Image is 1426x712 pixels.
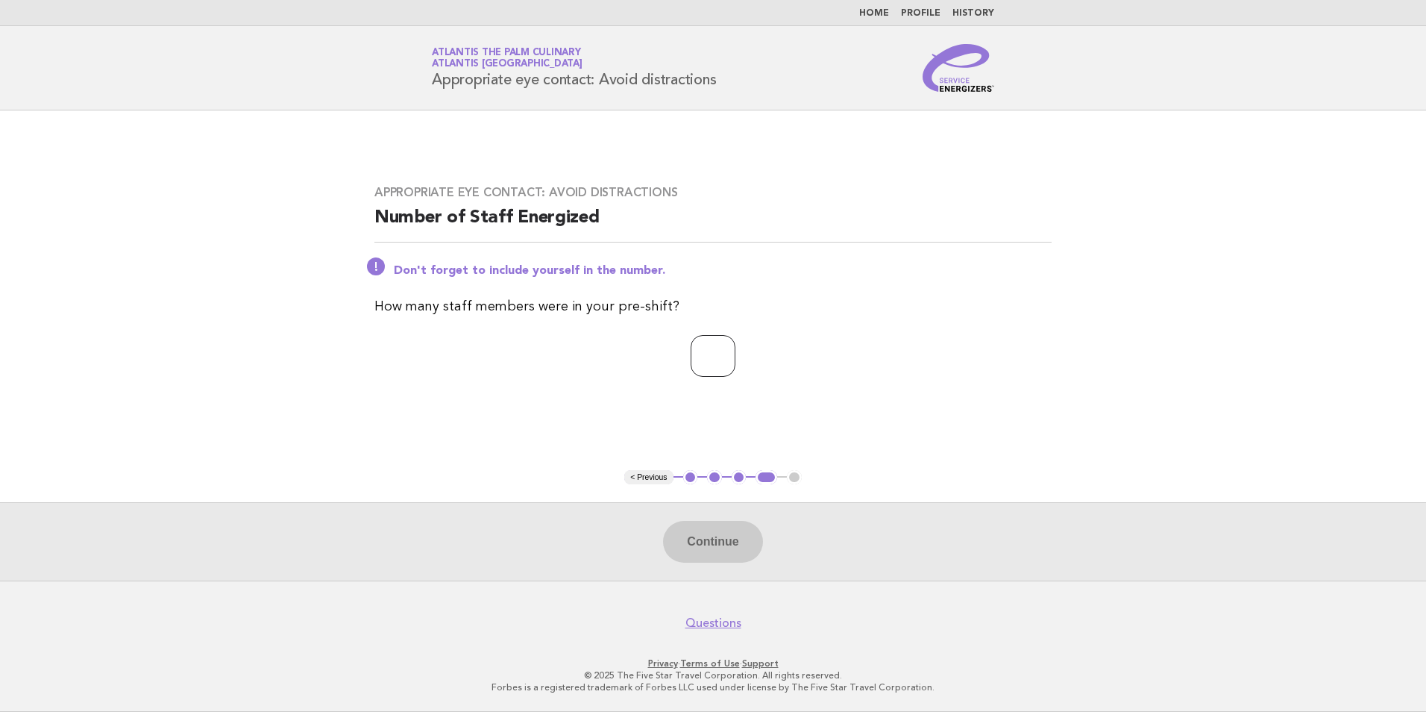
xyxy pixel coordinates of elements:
[432,60,582,69] span: Atlantis [GEOGRAPHIC_DATA]
[742,658,779,669] a: Support
[732,470,747,485] button: 3
[707,470,722,485] button: 2
[257,681,1169,693] p: Forbes is a registered trademark of Forbes LLC used under license by The Five Star Travel Corpora...
[374,206,1052,243] h2: Number of Staff Energized
[432,48,582,69] a: Atlantis The Palm CulinaryAtlantis [GEOGRAPHIC_DATA]
[648,658,678,669] a: Privacy
[683,470,698,485] button: 1
[374,296,1052,317] p: How many staff members were in your pre-shift?
[952,9,994,18] a: History
[624,470,673,485] button: < Previous
[859,9,889,18] a: Home
[923,44,994,92] img: Service Energizers
[685,616,741,631] a: Questions
[394,263,1052,278] p: Don't forget to include yourself in the number.
[756,470,777,485] button: 4
[257,669,1169,681] p: © 2025 The Five Star Travel Corporation. All rights reserved.
[432,49,716,87] h1: Appropriate eye contact: Avoid distractions
[257,658,1169,669] p: · ·
[374,185,1052,200] h3: Appropriate eye contact: Avoid distractions
[901,9,940,18] a: Profile
[680,658,740,669] a: Terms of Use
